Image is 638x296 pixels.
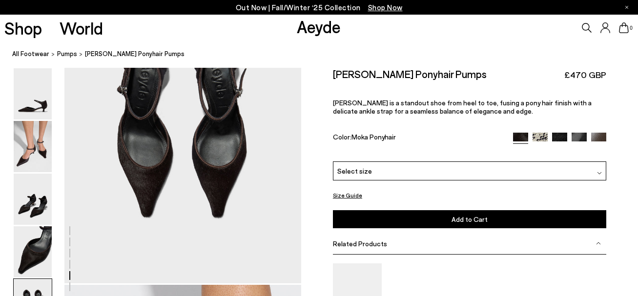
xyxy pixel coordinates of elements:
[333,189,362,201] button: Size Guide
[619,22,629,33] a: 0
[564,69,606,81] span: £470 GBP
[333,133,504,144] div: Color:
[57,49,77,59] a: pumps
[12,41,638,68] nav: breadcrumb
[333,68,487,80] h2: [PERSON_NAME] Ponyhair Pumps
[596,241,601,246] img: svg%3E
[368,3,403,12] span: Navigate to /collections/new-in
[85,49,185,59] span: [PERSON_NAME] Ponyhair Pumps
[333,99,606,115] p: [PERSON_NAME] is a standout shoe from heel to toe, fusing a pony hair finish with a delicate ankl...
[351,133,396,141] span: Moka Ponyhair
[4,20,42,37] a: Shop
[12,49,49,59] a: All Footwear
[333,239,387,248] span: Related Products
[14,68,52,119] img: Tillie Ponyhair Pumps - Image 1
[14,174,52,225] img: Tillie Ponyhair Pumps - Image 3
[297,16,341,37] a: Aeyde
[337,166,372,176] span: Select size
[333,210,606,228] button: Add to Cart
[629,25,634,31] span: 0
[57,50,77,58] span: pumps
[14,226,52,277] img: Tillie Ponyhair Pumps - Image 4
[60,20,103,37] a: World
[597,170,602,175] img: svg%3E
[14,121,52,172] img: Tillie Ponyhair Pumps - Image 2
[236,1,403,14] p: Out Now | Fall/Winter ‘25 Collection
[452,215,488,223] span: Add to Cart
